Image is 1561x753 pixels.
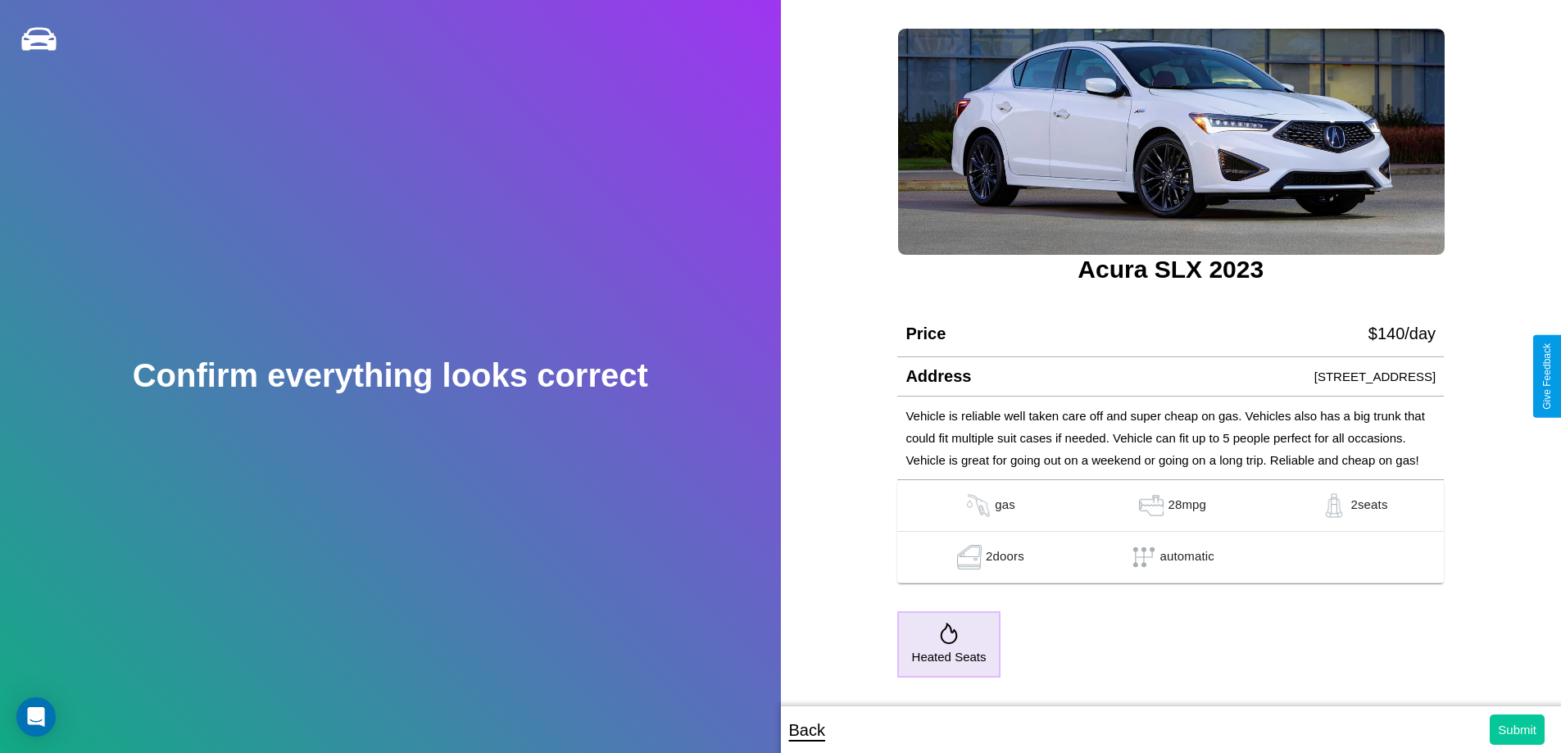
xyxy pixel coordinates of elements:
[962,493,995,518] img: gas
[905,324,946,343] h4: Price
[789,715,825,745] p: Back
[16,697,56,737] div: Open Intercom Messenger
[1318,493,1350,518] img: gas
[986,545,1024,569] p: 2 doors
[1135,493,1168,518] img: gas
[905,405,1436,471] p: Vehicle is reliable well taken care off and super cheap on gas. Vehicles also has a big trunk tha...
[912,646,987,668] p: Heated Seats
[1541,343,1553,410] div: Give Feedback
[995,493,1015,518] p: gas
[1368,319,1436,348] p: $ 140 /day
[1314,365,1436,388] p: [STREET_ADDRESS]
[133,357,648,394] h2: Confirm everything looks correct
[905,367,971,386] h4: Address
[1160,545,1214,569] p: automatic
[897,480,1444,583] table: simple table
[1490,714,1545,745] button: Submit
[1168,493,1206,518] p: 28 mpg
[897,256,1444,284] h3: Acura SLX 2023
[953,545,986,569] img: gas
[1350,493,1387,518] p: 2 seats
